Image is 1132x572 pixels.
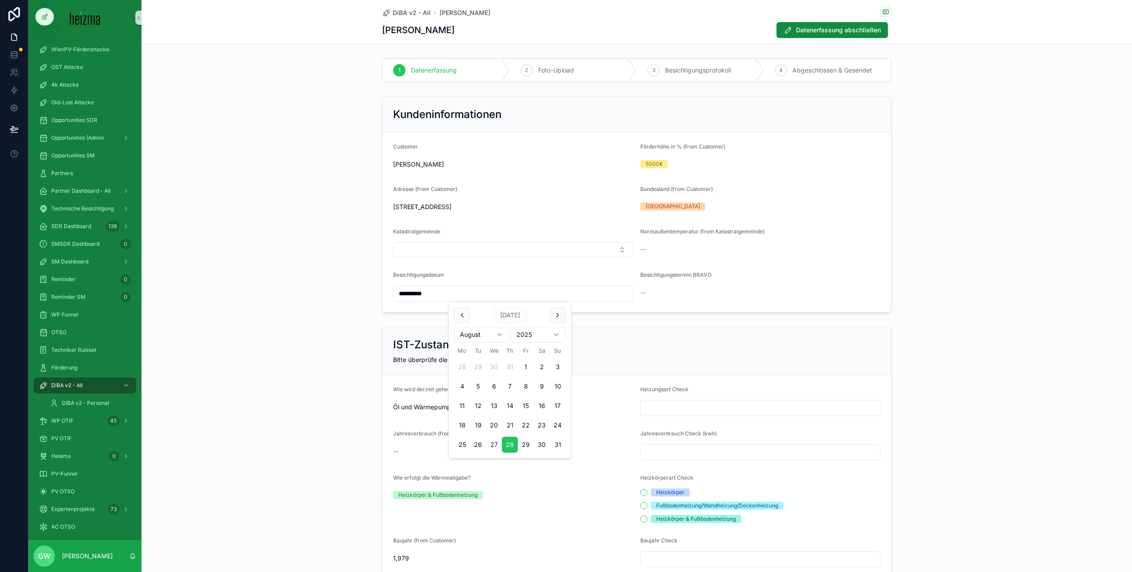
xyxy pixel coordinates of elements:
span: WP OTIF [51,417,73,424]
span: Öl und Wärmepumpe [393,403,633,412]
span: Opportunities (Admin [51,134,104,141]
button: Saturday, 2 August 2025 [534,359,550,375]
span: DiBA v2 - Personal [62,400,109,407]
span: Opportunities SM [51,152,95,159]
span: Partner Dashboard - All [51,187,111,194]
div: Heizkörper [656,488,685,496]
a: DiBA v2 - All [382,8,431,17]
button: Thursday, 31 July 2025 [502,359,518,375]
p: [PERSON_NAME] [62,552,113,561]
th: Friday [518,346,534,355]
span: Jahresverbrauch (from Customer) [393,430,480,437]
div: 0 [120,292,131,302]
button: Thursday, 21 August 2025 [502,417,518,433]
span: Technische Besichtigung [51,205,114,212]
span: SM Dashboard [51,258,88,265]
button: Friday, 8 August 2025 [518,378,534,394]
span: Besichtigungsprotokoll [665,66,731,75]
a: Förderung [34,360,136,376]
button: Datenerfassung abschließen [776,22,888,38]
div: scrollable content [28,35,141,540]
a: Reminder SM0 [34,289,136,305]
button: Monday, 4 August 2025 [454,378,470,394]
img: App logo [70,11,100,25]
span: Reminder SM [51,294,85,301]
span: 1 [398,67,401,74]
a: AC OTSO [34,519,136,535]
span: Besichtigungstermin BRAVO [640,271,711,278]
span: 1,979 [393,554,633,563]
span: OTSO [51,329,66,336]
th: Sunday [550,346,566,355]
a: PV OTSO [34,484,136,500]
span: Old-Lost Attacke [51,99,94,106]
span: Förderung [51,364,77,371]
button: Tuesday, 19 August 2025 [470,417,486,433]
a: Technische Besichtigung [34,201,136,217]
a: Techniker Ruleset [34,342,136,358]
button: Wednesday, 30 July 2025 [486,359,502,375]
div: Heizkörper & Fußbodenheizung [398,491,478,499]
button: Monday, 11 August 2025 [454,398,470,414]
h1: [PERSON_NAME] [382,24,455,36]
a: DiBA v2 - Personal [44,395,136,411]
span: SMSDR Dashboard [51,240,99,248]
span: -- [640,288,646,297]
span: [STREET_ADDRESS] [393,202,633,211]
span: PV OTIF [51,435,72,442]
a: OST Attacke [34,59,136,75]
span: -- [393,447,398,456]
span: Expertenprojekte [51,506,95,513]
span: Opportunities SDR [51,117,97,124]
th: Wednesday [486,346,502,355]
th: Tuesday [470,346,486,355]
a: Partners [34,165,136,181]
span: WP Funnel [51,311,78,318]
span: DiBA v2 - All [51,382,83,389]
span: Jahresverbrauch Check (kwh) [640,430,717,437]
button: Monday, 25 August 2025 [454,437,470,453]
a: PV OTIF [34,431,136,446]
a: Opportunities SM [34,148,136,164]
button: Friday, 22 August 2025 [518,417,534,433]
span: PV-Funnel [51,470,77,477]
span: Besichtigungsdatum [393,271,444,278]
button: Select Button [393,242,633,257]
a: [PERSON_NAME] [440,8,490,17]
span: 4k Attacke [51,81,79,88]
a: SMSDR Dashboard0 [34,236,136,252]
a: WienPV-Förderattacke [34,42,136,57]
button: Friday, 29 August 2025 [518,437,534,453]
span: Baujahr (from Customer) [393,537,456,544]
button: Saturday, 9 August 2025 [534,378,550,394]
button: Saturday, 16 August 2025 [534,398,550,414]
span: Customer [393,143,418,150]
a: WP OTIF45 [34,413,136,429]
a: PV-Funnel [34,466,136,482]
button: Tuesday, 29 July 2025 [470,359,486,375]
button: Saturday, 23 August 2025 [534,417,550,433]
span: OST Attacke [51,64,83,71]
span: Foto-Upload [538,66,574,75]
span: Reminder [51,276,76,283]
button: Friday, 15 August 2025 [518,398,534,414]
a: Opportunities SDR [34,112,136,128]
span: Heiama [51,453,71,460]
button: Wednesday, 13 August 2025 [486,398,502,414]
span: [PERSON_NAME] [393,160,444,169]
button: Friday, 1 August 2025 [518,359,534,375]
span: 2 [525,67,528,74]
span: 4 [779,67,783,74]
div: 73 [108,504,119,515]
span: Heizungsart Check [640,386,688,393]
div: 0 [109,451,119,461]
span: Bitte überprüfe die Daten vom SDR Call [393,356,507,363]
div: Fußbodenheizung/Wandheizung/Deckenheizung [656,502,778,510]
span: Partners [51,170,73,177]
span: Abgeschlossen & Gesendet [792,66,872,75]
span: Wie wird derzeit geheizt? [393,386,457,393]
button: Saturday, 30 August 2025 [534,437,550,453]
div: 5000€ [646,160,663,168]
span: Katastralgemeinde [393,228,440,235]
a: Partner Dashboard - All [34,183,136,199]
